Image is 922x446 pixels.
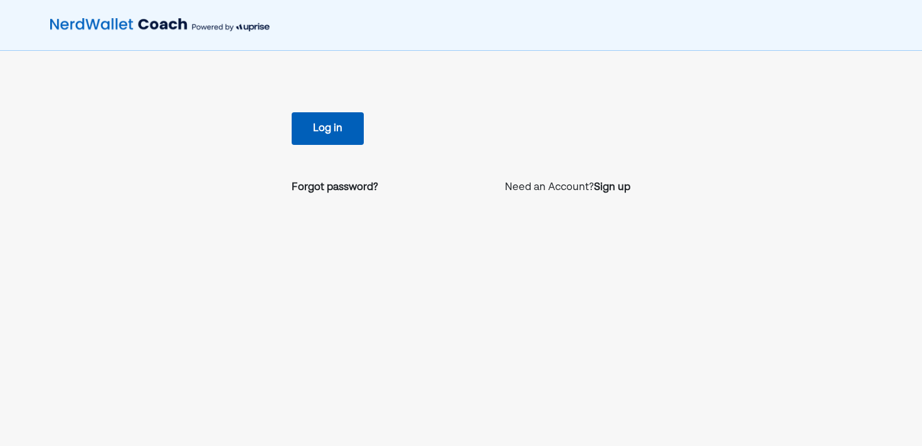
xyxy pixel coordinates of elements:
button: Log in [292,112,364,145]
a: Forgot password? [292,180,378,195]
p: Need an Account? [505,180,630,195]
a: Sign up [594,180,630,195]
